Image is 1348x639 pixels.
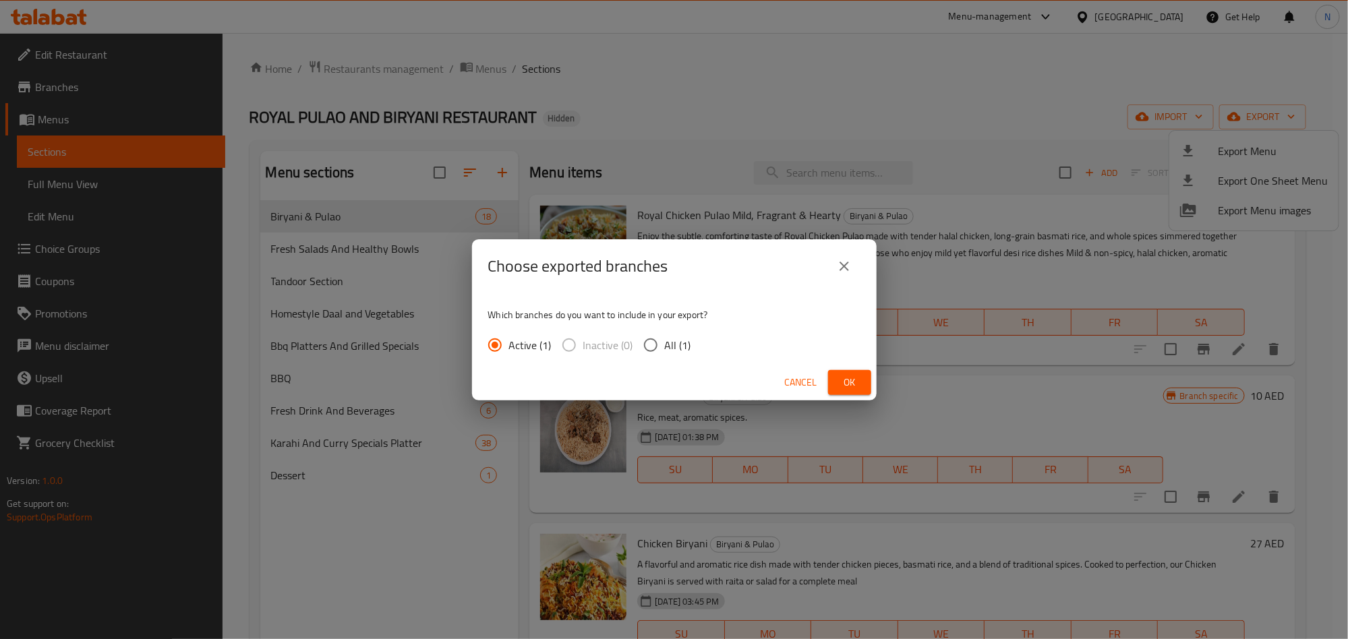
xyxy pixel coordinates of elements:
p: Which branches do you want to include in your export? [488,308,860,322]
span: Inactive (0) [583,337,633,353]
h2: Choose exported branches [488,255,668,277]
button: close [828,250,860,282]
button: Ok [828,370,871,395]
span: Ok [839,374,860,391]
button: Cancel [780,370,823,395]
span: Cancel [785,374,817,391]
span: All (1) [665,337,691,353]
span: Active (1) [509,337,552,353]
